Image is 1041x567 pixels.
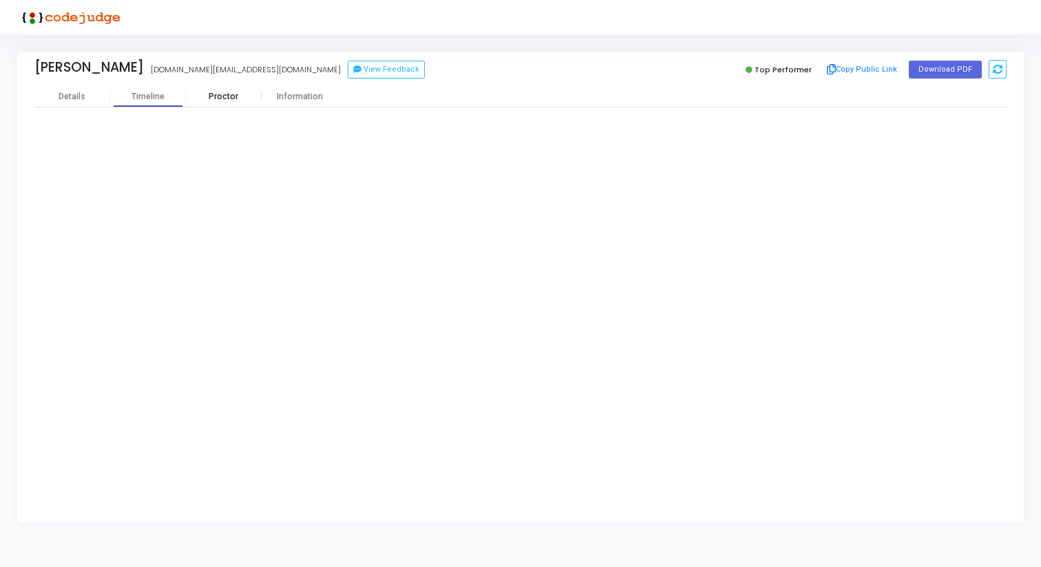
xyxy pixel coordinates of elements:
[34,59,144,75] div: [PERSON_NAME]
[348,61,425,79] button: View Feedback
[132,92,165,102] div: Timeline
[262,92,337,102] div: Information
[151,64,341,76] div: [DOMAIN_NAME][EMAIL_ADDRESS][DOMAIN_NAME]
[17,3,120,31] img: logo
[59,92,85,102] div: Details
[909,61,982,79] button: Download PDF
[755,64,812,75] span: Top Performer
[186,92,262,102] div: Proctor
[823,59,902,80] button: Copy Public Link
